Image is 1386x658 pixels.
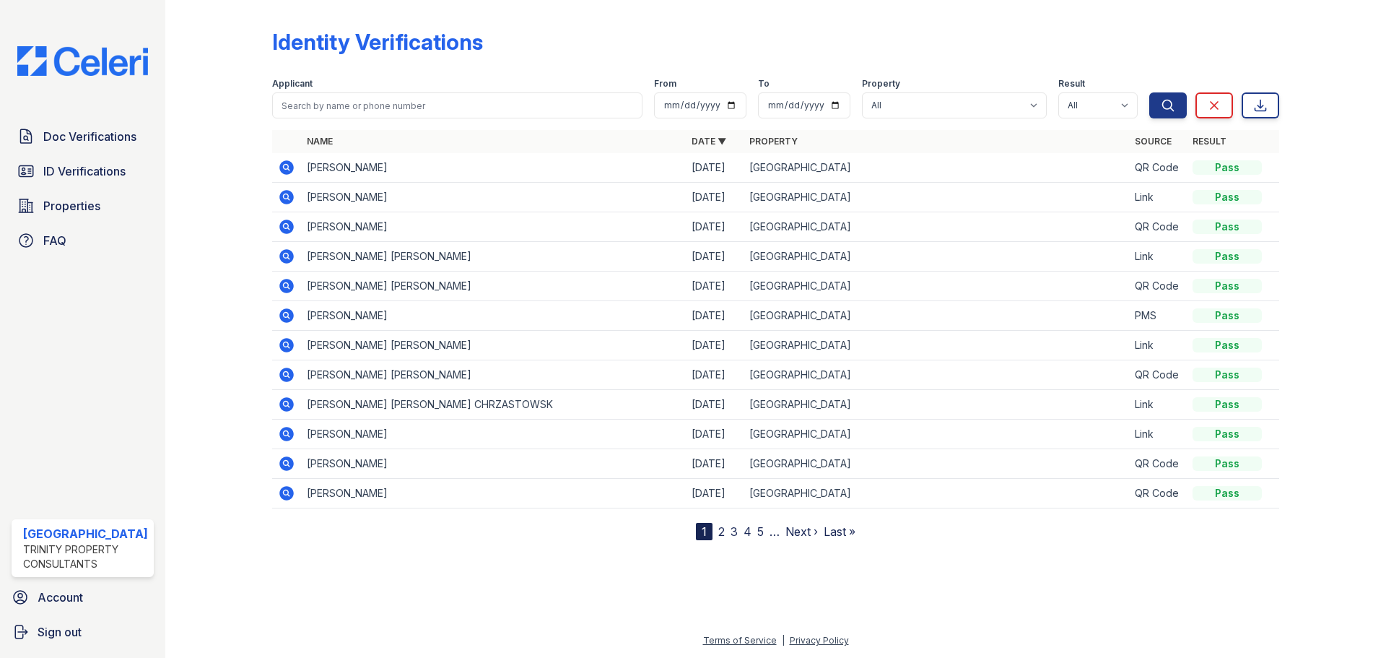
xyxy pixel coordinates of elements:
[12,122,154,151] a: Doc Verifications
[272,78,313,90] label: Applicant
[686,331,744,360] td: [DATE]
[686,242,744,272] td: [DATE]
[744,331,1128,360] td: [GEOGRAPHIC_DATA]
[12,157,154,186] a: ID Verifications
[696,523,712,540] div: 1
[744,360,1128,390] td: [GEOGRAPHIC_DATA]
[301,390,686,420] td: [PERSON_NAME] [PERSON_NAME] CHRZASTOWSK
[301,420,686,449] td: [PERSON_NAME]
[770,523,780,540] span: …
[731,524,738,539] a: 3
[1193,308,1262,323] div: Pass
[744,479,1128,508] td: [GEOGRAPHIC_DATA]
[744,301,1128,331] td: [GEOGRAPHIC_DATA]
[790,635,849,646] a: Privacy Policy
[718,524,725,539] a: 2
[6,583,160,612] a: Account
[1129,420,1187,449] td: Link
[686,183,744,212] td: [DATE]
[43,163,126,180] span: ID Verifications
[744,524,751,539] a: 4
[301,212,686,242] td: [PERSON_NAME]
[1193,456,1262,471] div: Pass
[1129,301,1187,331] td: PMS
[744,390,1128,420] td: [GEOGRAPHIC_DATA]
[686,390,744,420] td: [DATE]
[301,153,686,183] td: [PERSON_NAME]
[744,449,1128,479] td: [GEOGRAPHIC_DATA]
[301,301,686,331] td: [PERSON_NAME]
[272,29,483,55] div: Identity Verifications
[782,635,785,646] div: |
[1193,397,1262,412] div: Pass
[1129,242,1187,272] td: Link
[744,212,1128,242] td: [GEOGRAPHIC_DATA]
[1193,279,1262,293] div: Pass
[1193,190,1262,204] div: Pass
[1193,368,1262,382] div: Pass
[6,618,160,646] a: Sign out
[1193,486,1262,501] div: Pass
[744,420,1128,449] td: [GEOGRAPHIC_DATA]
[301,360,686,390] td: [PERSON_NAME] [PERSON_NAME]
[6,46,160,76] img: CE_Logo_Blue-a8612792a0a2168367f1c8372b55b34899dd931a85d93a1a3d3e32e68fde9ad4.png
[703,635,777,646] a: Terms of Service
[686,360,744,390] td: [DATE]
[43,232,66,249] span: FAQ
[744,272,1128,301] td: [GEOGRAPHIC_DATA]
[301,449,686,479] td: [PERSON_NAME]
[824,524,855,539] a: Last »
[43,128,136,145] span: Doc Verifications
[1129,449,1187,479] td: QR Code
[272,92,642,118] input: Search by name or phone number
[1193,249,1262,264] div: Pass
[301,479,686,508] td: [PERSON_NAME]
[757,524,764,539] a: 5
[38,589,83,606] span: Account
[1129,212,1187,242] td: QR Code
[686,301,744,331] td: [DATE]
[744,153,1128,183] td: [GEOGRAPHIC_DATA]
[744,183,1128,212] td: [GEOGRAPHIC_DATA]
[1193,220,1262,234] div: Pass
[301,183,686,212] td: [PERSON_NAME]
[749,136,798,147] a: Property
[862,78,900,90] label: Property
[23,542,148,571] div: Trinity Property Consultants
[686,272,744,301] td: [DATE]
[744,242,1128,272] td: [GEOGRAPHIC_DATA]
[692,136,726,147] a: Date ▼
[1129,390,1187,420] td: Link
[1129,479,1187,508] td: QR Code
[686,420,744,449] td: [DATE]
[301,331,686,360] td: [PERSON_NAME] [PERSON_NAME]
[301,272,686,301] td: [PERSON_NAME] [PERSON_NAME]
[1135,136,1172,147] a: Source
[38,623,82,641] span: Sign out
[686,212,744,242] td: [DATE]
[1129,360,1187,390] td: QR Code
[1129,183,1187,212] td: Link
[23,525,148,542] div: [GEOGRAPHIC_DATA]
[12,191,154,220] a: Properties
[1129,153,1187,183] td: QR Code
[1129,272,1187,301] td: QR Code
[307,136,333,147] a: Name
[1058,78,1085,90] label: Result
[758,78,770,90] label: To
[686,479,744,508] td: [DATE]
[686,449,744,479] td: [DATE]
[43,197,100,215] span: Properties
[12,226,154,255] a: FAQ
[654,78,676,90] label: From
[1193,160,1262,175] div: Pass
[785,524,818,539] a: Next ›
[1193,427,1262,441] div: Pass
[1193,136,1226,147] a: Result
[686,153,744,183] td: [DATE]
[1129,331,1187,360] td: Link
[1193,338,1262,352] div: Pass
[301,242,686,272] td: [PERSON_NAME] [PERSON_NAME]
